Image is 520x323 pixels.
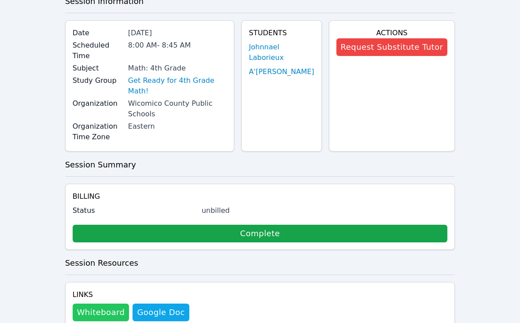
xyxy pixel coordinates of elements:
a: A'[PERSON_NAME] [249,67,314,77]
label: Study Group [73,75,123,86]
a: Google Doc [133,304,189,321]
button: Request Substitute Tutor [336,38,448,56]
h3: Session Resources [65,257,455,269]
label: Date [73,28,123,38]
div: [DATE] [128,28,227,38]
h4: Students [249,28,314,38]
div: unbilled [202,205,448,216]
button: Whiteboard [73,304,129,321]
div: Wicomico County Public Schools [128,98,227,119]
label: Scheduled Time [73,40,123,61]
a: Get Ready for 4th Grade Math! [128,75,227,97]
div: Math: 4th Grade [128,63,227,74]
div: Eastern [128,121,227,132]
div: 8:00 AM - 8:45 AM [128,40,227,51]
label: Status [73,205,196,216]
label: Organization [73,98,123,109]
label: Organization Time Zone [73,121,123,142]
h4: Actions [336,28,448,38]
a: Complete [73,225,448,242]
h4: Billing [73,191,448,202]
h3: Session Summary [65,159,455,171]
label: Subject [73,63,123,74]
h4: Links [73,290,189,300]
a: Johnnael Laborieux [249,42,314,63]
